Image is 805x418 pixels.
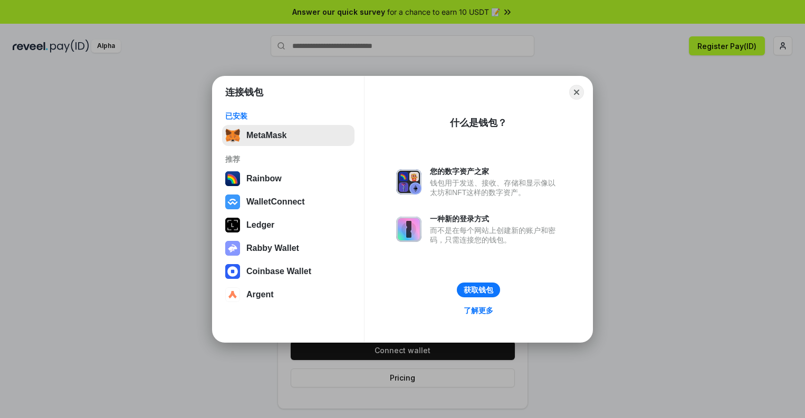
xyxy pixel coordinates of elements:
div: MetaMask [246,131,286,140]
div: 什么是钱包？ [450,116,507,129]
h1: 连接钱包 [225,86,263,99]
div: 而不是在每个网站上创建新的账户和密码，只需连接您的钱包。 [430,226,561,245]
a: 了解更多 [457,304,500,317]
div: Coinbase Wallet [246,267,311,276]
img: svg+xml,%3Csvg%20xmlns%3D%22http%3A%2F%2Fwww.w3.org%2F2000%2Fsvg%22%20fill%3D%22none%22%20viewBox... [225,241,240,256]
div: Rabby Wallet [246,244,299,253]
img: svg+xml,%3Csvg%20fill%3D%22none%22%20height%3D%2233%22%20viewBox%3D%220%200%2035%2033%22%20width%... [225,128,240,143]
img: svg+xml,%3Csvg%20width%3D%2228%22%20height%3D%2228%22%20viewBox%3D%220%200%2028%2028%22%20fill%3D... [225,264,240,279]
button: Rabby Wallet [222,238,354,259]
button: MetaMask [222,125,354,146]
div: Rainbow [246,174,282,183]
img: svg+xml,%3Csvg%20width%3D%22120%22%20height%3D%22120%22%20viewBox%3D%220%200%20120%20120%22%20fil... [225,171,240,186]
div: WalletConnect [246,197,305,207]
button: Close [569,85,584,100]
button: Rainbow [222,168,354,189]
div: Ledger [246,220,274,230]
button: 获取钱包 [457,283,500,297]
button: WalletConnect [222,191,354,212]
img: svg+xml,%3Csvg%20width%3D%2228%22%20height%3D%2228%22%20viewBox%3D%220%200%2028%2028%22%20fill%3D... [225,195,240,209]
div: 钱包用于发送、接收、存储和显示像以太坊和NFT这样的数字资产。 [430,178,561,197]
img: svg+xml,%3Csvg%20width%3D%2228%22%20height%3D%2228%22%20viewBox%3D%220%200%2028%2028%22%20fill%3D... [225,287,240,302]
div: 获取钱包 [464,285,493,295]
button: Argent [222,284,354,305]
img: svg+xml,%3Csvg%20xmlns%3D%22http%3A%2F%2Fwww.w3.org%2F2000%2Fsvg%22%20fill%3D%22none%22%20viewBox... [396,169,421,195]
div: 推荐 [225,154,351,164]
button: Ledger [222,215,354,236]
div: 您的数字资产之家 [430,167,561,176]
img: svg+xml,%3Csvg%20xmlns%3D%22http%3A%2F%2Fwww.w3.org%2F2000%2Fsvg%22%20width%3D%2228%22%20height%3... [225,218,240,232]
img: svg+xml,%3Csvg%20xmlns%3D%22http%3A%2F%2Fwww.w3.org%2F2000%2Fsvg%22%20fill%3D%22none%22%20viewBox... [396,217,421,242]
div: Argent [246,290,274,299]
div: 一种新的登录方式 [430,214,561,223]
div: 了解更多 [464,306,493,315]
button: Coinbase Wallet [222,261,354,282]
div: 已安装 [225,111,351,121]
